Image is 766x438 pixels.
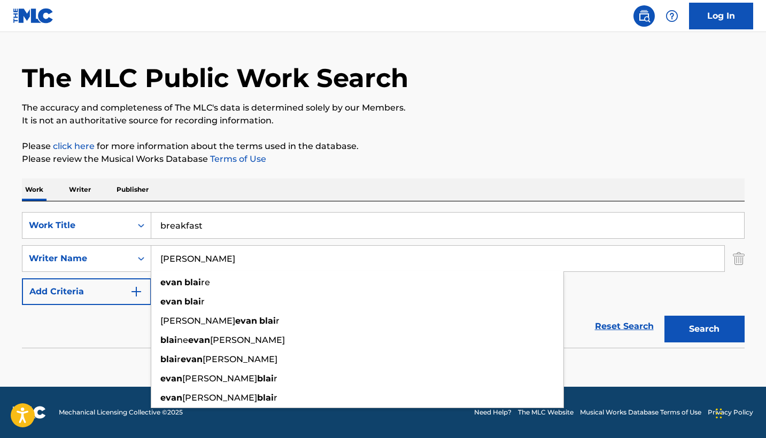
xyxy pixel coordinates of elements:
[22,62,408,94] h1: The MLC Public Work Search
[203,354,277,364] span: [PERSON_NAME]
[518,408,574,417] a: The MLC Website
[130,285,143,298] img: 9d2ae6d4665cec9f34b9.svg
[53,141,95,151] a: click here
[160,393,182,403] strong: evan
[259,316,276,326] strong: blai
[257,393,274,403] strong: blai
[184,296,201,307] strong: blai
[29,219,125,232] div: Work Title
[633,5,655,27] a: Public Search
[160,335,177,345] strong: blai
[22,153,745,166] p: Please review the Musical Works Database
[177,354,181,364] span: r
[177,335,188,345] span: ne
[638,10,651,22] img: search
[716,397,722,429] div: Drag
[29,252,125,265] div: Writer Name
[22,212,745,348] form: Search Form
[160,277,182,287] strong: evan
[666,10,678,22] img: help
[661,5,683,27] div: Help
[182,393,257,403] span: [PERSON_NAME]
[160,373,182,384] strong: evan
[22,114,745,127] p: It is not an authoritative source for recording information.
[201,277,210,287] span: re
[733,245,745,272] img: Delete Criterion
[22,278,151,305] button: Add Criteria
[580,408,701,417] a: Musical Works Database Terms of Use
[257,373,274,384] strong: blai
[184,277,201,287] strong: blai
[276,316,280,326] span: r
[274,373,277,384] span: r
[13,8,54,24] img: MLC Logo
[66,178,94,201] p: Writer
[708,408,753,417] a: Privacy Policy
[208,154,266,164] a: Terms of Use
[160,296,182,307] strong: evan
[235,316,257,326] strong: evan
[201,296,205,307] span: r
[13,406,46,419] img: logo
[664,316,745,342] button: Search
[59,408,183,417] span: Mechanical Licensing Collective © 2025
[160,316,235,326] span: [PERSON_NAME]
[590,315,659,338] a: Reset Search
[181,354,203,364] strong: evan
[474,408,512,417] a: Need Help?
[210,335,285,345] span: [PERSON_NAME]
[713,387,766,438] iframe: Chat Widget
[182,373,257,384] span: [PERSON_NAME]
[22,101,745,114] p: The accuracy and completeness of The MLC's data is determined solely by our Members.
[689,3,753,29] a: Log In
[113,178,152,201] p: Publisher
[274,393,277,403] span: r
[22,178,47,201] p: Work
[188,335,210,345] strong: evan
[160,354,177,364] strong: blai
[22,140,745,153] p: Please for more information about the terms used in the database.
